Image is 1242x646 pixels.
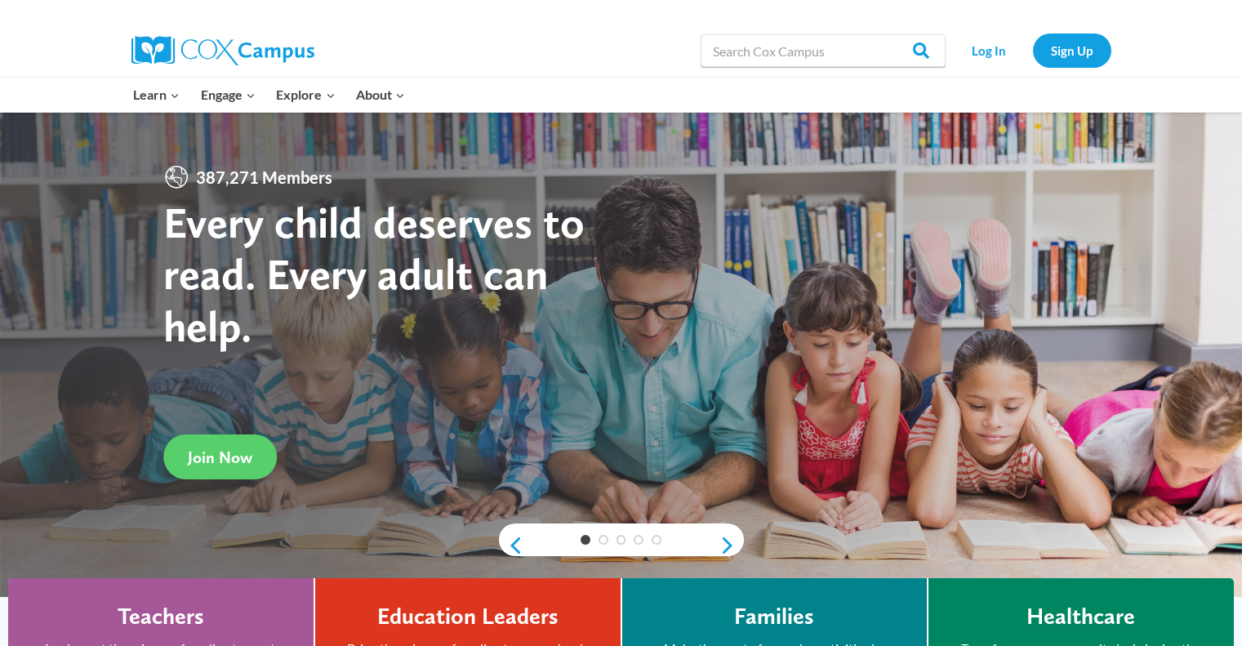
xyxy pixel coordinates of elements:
[634,535,643,545] a: 4
[499,529,744,562] div: content slider buttons
[123,78,416,112] nav: Primary Navigation
[163,434,277,479] a: Join Now
[356,84,405,105] span: About
[276,84,335,105] span: Explore
[954,33,1111,67] nav: Secondary Navigation
[163,196,585,352] strong: Every child deserves to read. Every adult can help.
[617,535,626,545] a: 3
[1033,33,1111,67] a: Sign Up
[734,603,814,630] h4: Families
[131,36,314,65] img: Cox Campus
[499,536,523,555] a: previous
[188,448,252,467] span: Join Now
[599,535,608,545] a: 2
[201,84,256,105] span: Engage
[581,535,590,545] a: 1
[377,603,559,630] h4: Education Leaders
[719,536,744,555] a: next
[118,603,204,630] h4: Teachers
[1026,603,1135,630] h4: Healthcare
[133,84,180,105] span: Learn
[701,34,946,67] input: Search Cox Campus
[652,535,661,545] a: 5
[954,33,1025,67] a: Log In
[189,164,339,190] span: 387,271 Members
